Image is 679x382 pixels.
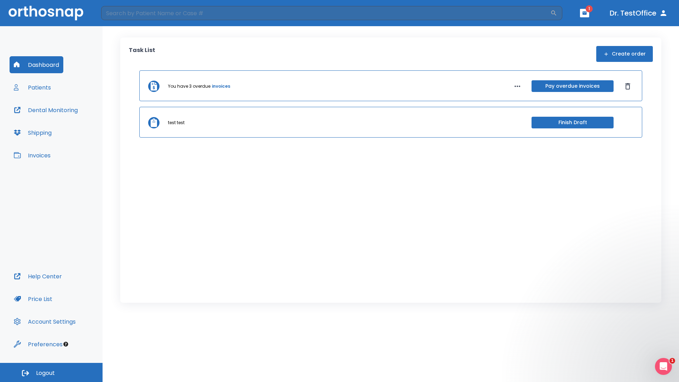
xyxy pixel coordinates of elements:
span: 1 [669,358,675,364]
button: Shipping [10,124,56,141]
button: Preferences [10,336,67,353]
p: Task List [129,46,155,62]
button: Price List [10,290,57,307]
button: Dental Monitoring [10,102,82,118]
button: Dr. TestOffice [607,7,671,19]
span: 1 [586,5,593,12]
span: Logout [36,369,55,377]
a: invoices [212,83,230,89]
button: Account Settings [10,313,80,330]
iframe: Intercom notifications message [538,218,679,378]
p: You have 3 overdue [168,83,210,89]
div: Tooltip anchor [63,341,69,347]
button: Help Center [10,268,66,285]
input: Search by Patient Name or Case # [101,6,550,20]
button: Create order [596,46,653,62]
button: Invoices [10,147,55,164]
button: Pay overdue invoices [532,80,614,92]
button: Finish Draft [532,117,614,128]
button: Dismiss [622,81,633,92]
button: Patients [10,79,55,96]
p: test test [168,120,185,126]
img: Orthosnap [8,6,83,20]
button: Dashboard [10,56,63,73]
iframe: Intercom live chat [655,358,672,375]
